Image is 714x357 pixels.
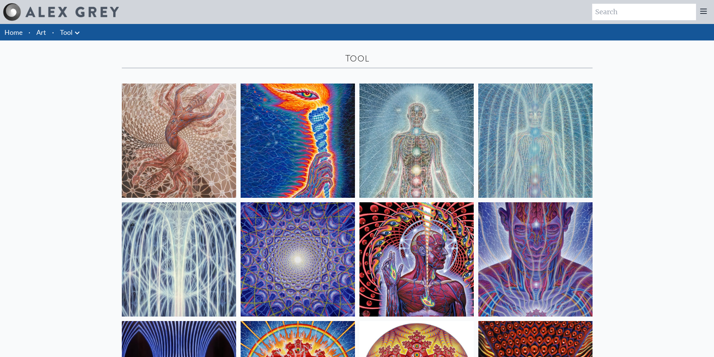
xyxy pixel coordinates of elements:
[122,52,593,64] div: Tool
[4,28,22,36] a: Home
[592,4,696,20] input: Search
[49,24,57,40] li: ·
[36,27,46,37] a: Art
[25,24,33,40] li: ·
[478,202,593,317] img: Mystic Eye, 2018, Alex Grey
[60,27,73,37] a: Tool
